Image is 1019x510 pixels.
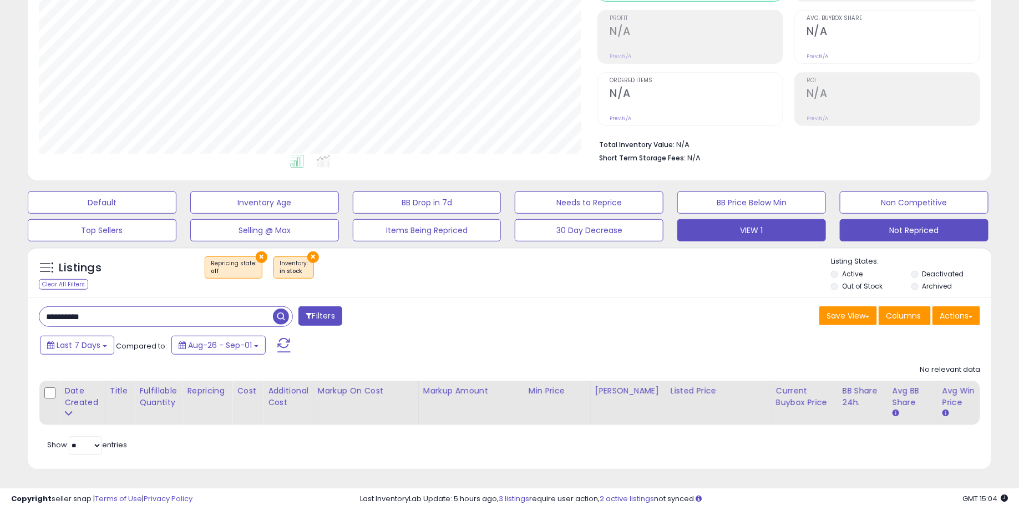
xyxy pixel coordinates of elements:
[842,269,863,279] label: Active
[942,408,949,418] small: Avg Win Price.
[610,115,631,122] small: Prev: N/A
[211,267,256,275] div: off
[610,16,783,22] span: Profit
[211,259,256,276] span: Repricing state :
[187,385,227,397] div: Repricing
[677,219,826,241] button: VIEW 1
[932,306,980,325] button: Actions
[423,385,519,397] div: Markup Amount
[840,191,988,214] button: Non Competitive
[116,341,167,351] span: Compared to:
[188,340,252,351] span: Aug-26 - Sep-01
[57,340,100,351] span: Last 7 Days
[529,385,586,397] div: Min Price
[831,256,991,267] p: Listing States:
[922,269,964,279] label: Deactivated
[893,385,933,408] div: Avg BB Share
[671,385,767,397] div: Listed Price
[318,385,414,397] div: Markup on Cost
[171,336,266,355] button: Aug-26 - Sep-01
[886,310,921,321] span: Columns
[353,219,501,241] button: Items Being Repriced
[307,251,319,263] button: ×
[879,306,931,325] button: Columns
[28,191,176,214] button: Default
[353,191,501,214] button: BB Drop in 7d
[40,336,114,355] button: Last 7 Days
[893,408,899,418] small: Avg BB Share.
[599,137,972,150] li: N/A
[962,493,1008,504] span: 2025-09-9 15:04 GMT
[807,87,980,102] h2: N/A
[599,140,675,149] b: Total Inventory Value:
[610,53,631,59] small: Prev: N/A
[600,493,654,504] a: 2 active listings
[610,25,783,40] h2: N/A
[110,385,130,397] div: Title
[139,385,178,408] div: Fulfillable Quantity
[840,219,988,241] button: Not Repriced
[807,25,980,40] h2: N/A
[610,78,783,84] span: Ordered Items
[807,53,828,59] small: Prev: N/A
[64,385,100,408] div: Date Created
[59,260,102,276] h5: Listings
[11,494,192,504] div: seller snap | |
[687,153,701,163] span: N/A
[360,494,1008,504] div: Last InventoryLab Update: 5 hours ago, require user action, not synced.
[280,259,308,276] span: Inventory :
[807,16,980,22] span: Avg. Buybox Share
[47,440,127,450] span: Show: entries
[499,493,529,504] a: 3 listings
[144,493,192,504] a: Privacy Policy
[190,191,339,214] button: Inventory Age
[515,191,663,214] button: Needs to Reprice
[595,385,661,397] div: [PERSON_NAME]
[922,281,952,291] label: Archived
[298,306,342,326] button: Filters
[280,267,308,275] div: in stock
[807,115,828,122] small: Prev: N/A
[11,493,52,504] strong: Copyright
[920,365,980,375] div: No relevant data
[776,385,833,408] div: Current Buybox Price
[313,381,418,425] th: The percentage added to the cost of goods (COGS) that forms the calculator for Min & Max prices.
[256,251,267,263] button: ×
[677,191,826,214] button: BB Price Below Min
[190,219,339,241] button: Selling @ Max
[515,219,663,241] button: 30 Day Decrease
[95,493,142,504] a: Terms of Use
[599,153,686,163] b: Short Term Storage Fees:
[237,385,258,397] div: Cost
[610,87,783,102] h2: N/A
[268,385,308,408] div: Additional Cost
[842,281,883,291] label: Out of Stock
[942,385,983,408] div: Avg Win Price
[843,385,883,408] div: BB Share 24h.
[28,219,176,241] button: Top Sellers
[819,306,877,325] button: Save View
[807,78,980,84] span: ROI
[39,279,88,290] div: Clear All Filters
